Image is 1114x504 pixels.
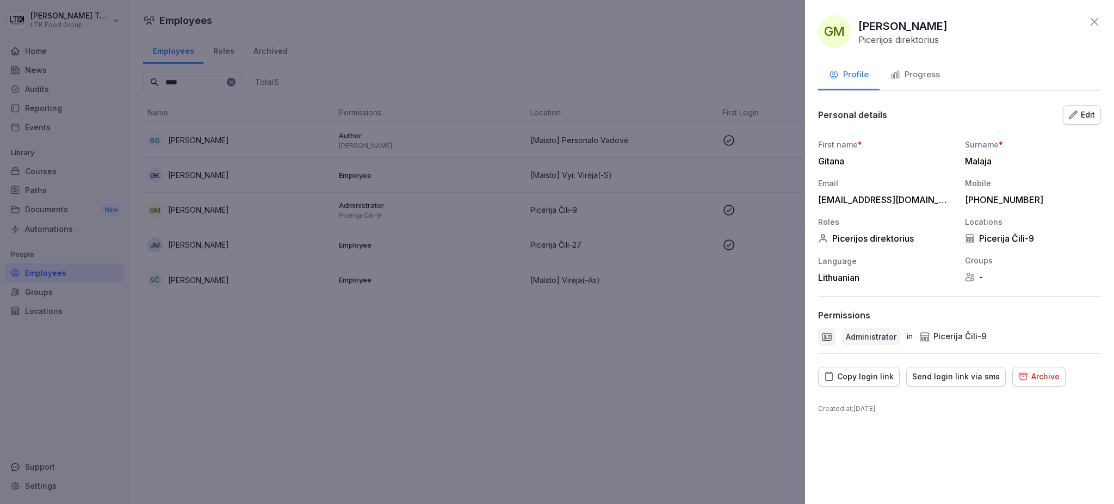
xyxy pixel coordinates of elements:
div: Language [818,255,954,267]
div: Roles [818,216,954,228]
p: Created at : [DATE] [818,404,1101,414]
div: Send login link via sms [912,371,1000,383]
div: Copy login link [824,371,894,383]
div: First name [818,139,954,150]
div: Picerija Čili-9 [965,233,1101,244]
div: Malaja [965,156,1096,167]
div: Picerijos direktorius [818,233,954,244]
button: Profile [818,61,880,90]
div: Gitana [818,156,949,167]
p: Personal details [818,109,887,120]
button: Progress [880,61,951,90]
div: Groups [965,255,1101,266]
p: in [907,330,913,343]
div: Profile [829,69,869,81]
div: Locations [965,216,1101,228]
button: Send login link via sms [906,367,1006,386]
button: Copy login link [818,367,900,386]
div: GM [818,15,851,48]
div: Mobile [965,177,1101,189]
div: [PHONE_NUMBER] [965,194,1096,205]
p: Administrator [846,331,896,342]
div: Progress [890,69,940,81]
div: Archive [1018,371,1060,383]
div: [EMAIL_ADDRESS][DOMAIN_NAME] [818,194,949,205]
div: Picerija Čili-9 [919,330,987,343]
div: Email [818,177,954,189]
button: Edit [1063,105,1101,125]
p: [PERSON_NAME] [858,18,948,34]
div: - [965,272,1101,282]
div: Edit [1069,109,1095,121]
div: Surname [965,139,1101,150]
button: Archive [1012,367,1066,386]
div: Lithuanian [818,272,954,283]
p: Picerijos direktorius [858,34,939,45]
p: Permissions [818,310,870,321]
